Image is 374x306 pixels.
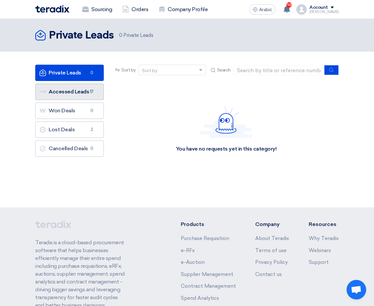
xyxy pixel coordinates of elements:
div: You have no requests yet in this category! [176,146,277,153]
button: Arabic [249,4,275,15]
span: 2 [88,126,96,133]
div: [PERSON_NAME] [309,10,339,14]
font: Orders [132,6,148,13]
a: Contract Management [181,283,236,289]
a: e-Auction [181,259,205,265]
a: Support [309,259,329,265]
font: Cancelled Deals [39,145,88,152]
font: Accessed Leads [39,89,89,95]
img: Hello [200,106,252,138]
a: Lost Deals2 [35,121,104,138]
span: 17 [88,89,96,95]
font: Company Profile [168,6,208,13]
font: Private Leads [39,70,81,76]
img: profile_test.png [296,4,307,15]
img: Teradix logo [35,5,69,13]
a: Won Deals0 [35,103,104,119]
a: Supplier Management [181,271,233,277]
li: Company [255,220,289,228]
span: 0 [119,32,122,38]
div: Account [309,5,328,10]
input: Search by title or reference number [233,65,325,75]
div: Sort by [142,67,157,74]
font: Sourcing [91,6,112,13]
a: Webinars [309,248,331,253]
span: 10 [287,2,292,8]
a: About Teradix [255,235,289,241]
li: Resources [309,220,339,228]
a: Privacy Policy [255,259,288,265]
a: Purchase Requisition [181,235,229,241]
font: Private Leads [119,32,153,38]
a: Orders [117,2,153,17]
a: Spend Analytics [181,295,219,301]
span: 0 [88,107,96,114]
font: Lost Deals [39,126,75,133]
a: Why Teradix [309,235,339,241]
a: Sourcing [77,2,117,17]
a: Contact us [255,271,282,277]
h2: Private Leads [49,29,114,42]
a: Terms of use [255,248,287,253]
li: Products [181,220,236,228]
span: 0 [88,145,96,152]
a: Cancelled Deals0 [35,140,104,157]
span: Arabic [259,8,272,12]
div: Open chat [347,280,366,299]
span: Sort by [121,67,136,73]
a: e-RFx [181,248,195,253]
a: Private Leads0 [35,65,104,81]
span: Search [217,67,231,73]
span: 0 [88,70,96,76]
a: Accessed Leads17 [35,84,104,100]
font: Won Deals [39,107,75,114]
